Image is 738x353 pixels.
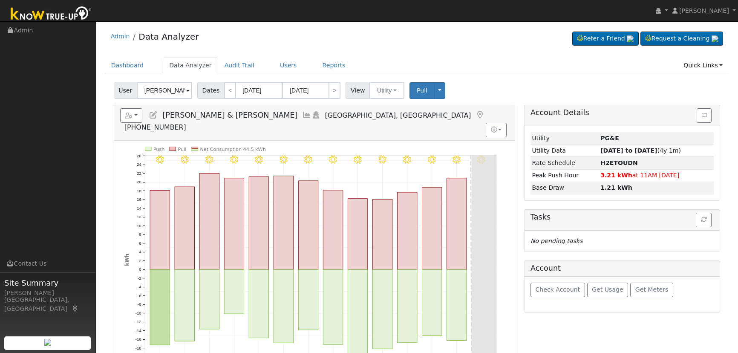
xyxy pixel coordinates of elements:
span: [PHONE_NUMBER] [124,123,186,131]
i: 8/26 - MostlyClear [304,156,312,164]
text: 0 [139,267,141,272]
text: -16 [135,337,141,341]
i: 8/27 - Clear [329,156,337,164]
strong: 3.21 kWh [600,172,632,179]
text: 10 [137,223,141,228]
rect: onclick="" [422,269,441,335]
text: 18 [137,188,141,193]
rect: onclick="" [175,187,194,269]
span: (4y 1m) [600,147,681,154]
text: 4 [139,249,141,254]
strong: ID: 13112613, authorized: 09/29/23 [600,135,619,142]
td: Peak Push Hour [530,169,599,182]
div: [PERSON_NAME] [4,289,91,298]
rect: onclick="" [274,269,293,343]
text: -4 [138,284,141,289]
h5: Account Details [530,108,714,117]
span: [GEOGRAPHIC_DATA], [GEOGRAPHIC_DATA] [325,111,471,119]
td: Base Draw [530,182,599,194]
text: 24 [137,162,141,167]
a: Edit User (13096) [149,111,158,119]
span: View [346,82,370,99]
text: kWh [124,254,130,266]
td: Utility Data [530,145,599,157]
text: -8 [138,302,141,307]
text: 2 [139,258,141,263]
rect: onclick="" [199,269,219,329]
text: 26 [137,153,141,158]
span: Get Usage [592,286,623,293]
rect: onclick="" [249,176,268,269]
rect: onclick="" [175,269,194,341]
span: [PERSON_NAME] & [PERSON_NAME] [162,111,297,119]
span: [PERSON_NAME] [679,7,729,14]
rect: onclick="" [323,269,343,344]
text: 8 [139,232,141,237]
a: Users [274,58,303,73]
h5: Account [530,264,561,272]
a: Dashboard [105,58,150,73]
i: 8/20 - Clear [156,156,164,164]
span: Get Meters [635,286,669,293]
i: 8/25 - Clear [280,156,288,164]
i: 8/24 - Clear [255,156,263,164]
img: retrieve [627,35,634,42]
rect: onclick="" [447,269,466,340]
i: 8/21 - Clear [181,156,189,164]
span: Dates [197,82,225,99]
strong: [DATE] to [DATE] [600,147,657,154]
img: Know True-Up [6,5,96,24]
rect: onclick="" [224,178,244,270]
a: < [224,82,236,99]
rect: onclick="" [274,176,293,269]
img: retrieve [44,339,51,346]
text: 12 [137,214,141,219]
span: User [114,82,137,99]
button: Refresh [696,213,712,227]
rect: onclick="" [224,269,244,314]
button: Issue History [697,108,712,123]
button: Check Account [530,283,585,297]
text: Push [153,147,165,152]
i: 8/31 - Clear [428,156,436,164]
a: Reports [316,58,352,73]
a: Data Analyzer [163,58,218,73]
input: Select a User [137,82,192,99]
span: Pull [417,87,427,94]
rect: onclick="" [323,190,343,269]
a: Request a Cleaning [640,32,723,46]
a: Map [72,305,79,312]
a: Login As (last 09/02/2025 11:20:30 PM) [311,111,321,119]
a: Refer a Friend [572,32,639,46]
rect: onclick="" [397,192,417,269]
rect: onclick="" [298,269,318,330]
a: Admin [111,33,130,40]
span: Site Summary [4,277,91,289]
a: Multi-Series Graph [302,111,311,119]
text: -12 [135,319,141,324]
text: 6 [139,241,141,246]
rect: onclick="" [150,269,170,345]
img: retrieve [712,35,718,42]
button: Pull [409,82,435,99]
i: 8/23 - Clear [230,156,238,164]
strong: 1.21 kWh [600,184,632,191]
td: Utility [530,132,599,145]
rect: onclick="" [372,199,392,269]
text: Pull [178,147,186,152]
rect: onclick="" [298,181,318,269]
a: Map [475,111,484,119]
text: -14 [135,328,141,333]
a: Audit Trail [218,58,261,73]
td: at 11AM [DATE] [599,169,714,182]
button: Get Usage [587,283,628,297]
text: 16 [137,197,141,202]
span: Check Account [535,286,580,293]
button: Get Meters [630,283,673,297]
div: [GEOGRAPHIC_DATA], [GEOGRAPHIC_DATA] [4,295,91,313]
a: Quick Links [677,58,729,73]
i: 8/28 - Clear [354,156,362,164]
text: -18 [135,346,141,350]
h5: Tasks [530,213,714,222]
rect: onclick="" [447,178,466,270]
